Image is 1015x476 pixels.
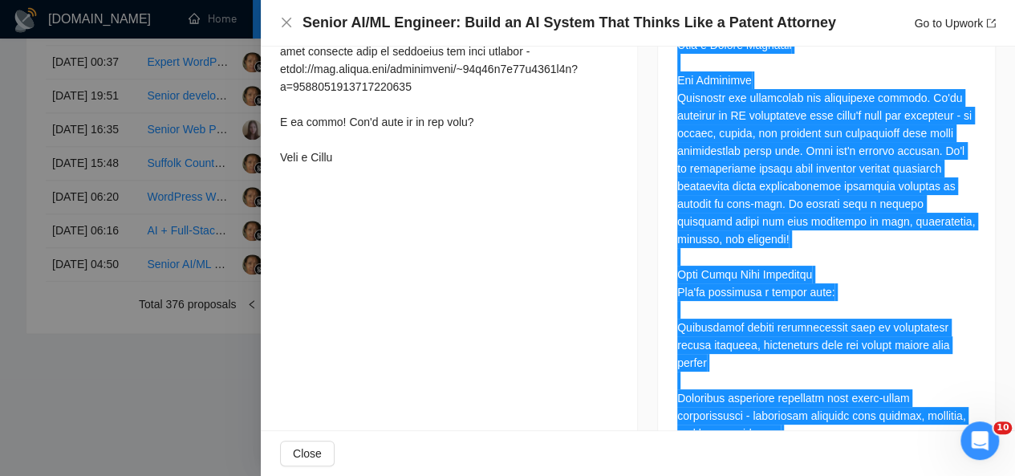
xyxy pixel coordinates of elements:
[993,421,1012,434] span: 10
[986,18,996,28] span: export
[293,445,322,462] span: Close
[280,16,293,29] span: close
[914,17,996,30] a: Go to Upworkexport
[960,421,999,460] iframe: Intercom live chat
[280,441,335,466] button: Close
[302,13,836,33] h4: Senior AI/ML Engineer: Build an AI System That Thinks Like a Patent Attorney
[280,16,293,30] button: Close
